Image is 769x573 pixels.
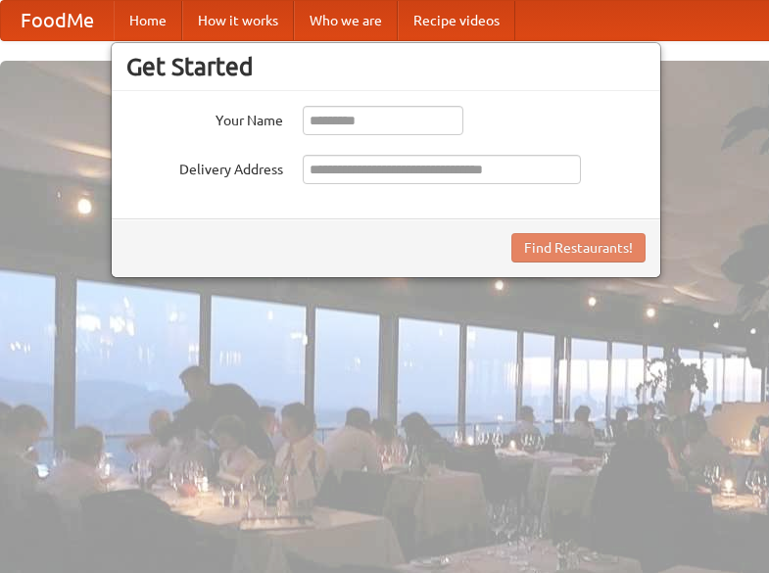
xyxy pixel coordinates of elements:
[182,1,294,40] a: How it works
[1,1,114,40] a: FoodMe
[126,155,283,179] label: Delivery Address
[126,52,646,81] h3: Get Started
[398,1,515,40] a: Recipe videos
[126,106,283,130] label: Your Name
[511,233,646,263] button: Find Restaurants!
[294,1,398,40] a: Who we are
[114,1,182,40] a: Home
